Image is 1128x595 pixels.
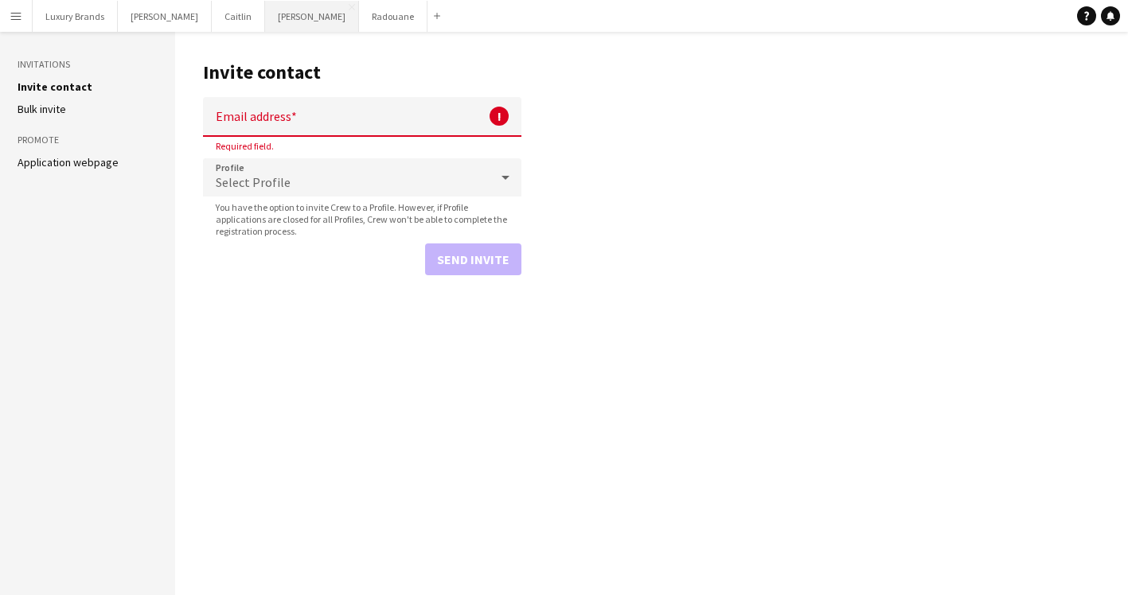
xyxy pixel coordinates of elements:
button: Caitlin [212,1,265,32]
button: [PERSON_NAME] [118,1,212,32]
h3: Invitations [18,57,158,72]
span: You have the option to invite Crew to a Profile. However, if Profile applications are closed for ... [203,201,521,237]
h3: Promote [18,133,158,147]
a: Application webpage [18,155,119,169]
button: Luxury Brands [33,1,118,32]
span: Required field. [203,140,287,152]
button: Radouane [359,1,427,32]
a: Bulk invite [18,102,66,116]
span: Select Profile [216,174,291,190]
h1: Invite contact [203,60,521,84]
button: [PERSON_NAME] [265,1,359,32]
a: Invite contact [18,80,92,94]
